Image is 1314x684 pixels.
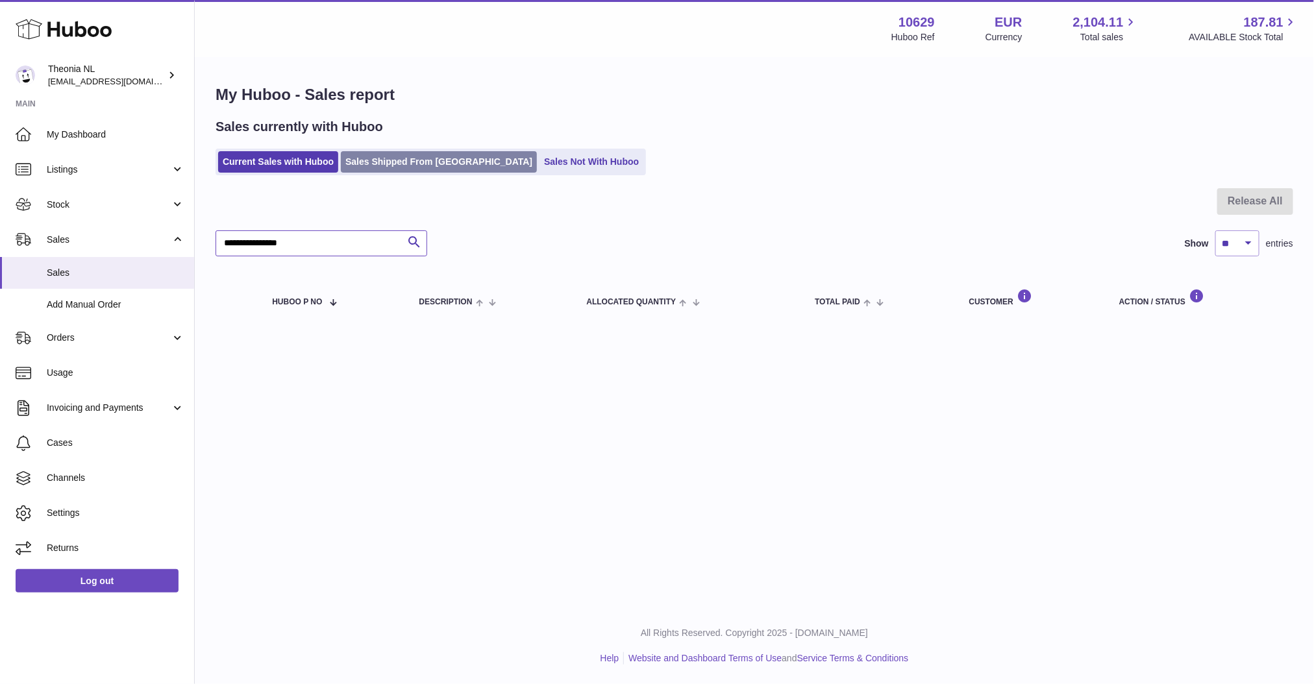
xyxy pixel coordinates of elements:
[969,289,1093,306] div: Customer
[16,66,35,85] img: info@wholesomegoods.eu
[1266,238,1293,250] span: entries
[47,402,171,414] span: Invoicing and Payments
[216,118,383,136] h2: Sales currently with Huboo
[891,31,935,43] div: Huboo Ref
[47,472,184,484] span: Channels
[985,31,1023,43] div: Currency
[47,367,184,379] span: Usage
[47,299,184,311] span: Add Manual Order
[16,569,179,592] a: Log out
[419,298,473,306] span: Description
[815,298,860,306] span: Total paid
[1073,14,1124,31] span: 2,104.11
[586,298,676,306] span: ALLOCATED Quantity
[47,332,171,344] span: Orders
[899,14,935,31] strong: 10629
[624,652,908,665] li: and
[995,14,1022,31] strong: EUR
[797,653,909,663] a: Service Terms & Conditions
[48,76,191,86] span: [EMAIL_ADDRESS][DOMAIN_NAME]
[205,627,1304,639] p: All Rights Reserved. Copyright 2025 - [DOMAIN_NAME]
[628,653,782,663] a: Website and Dashboard Terms of Use
[1119,289,1280,306] div: Action / Status
[539,151,643,173] a: Sales Not With Huboo
[272,298,322,306] span: Huboo P no
[47,437,184,449] span: Cases
[216,84,1293,105] h1: My Huboo - Sales report
[1189,31,1298,43] span: AVAILABLE Stock Total
[48,63,165,88] div: Theonia NL
[47,234,171,246] span: Sales
[47,267,184,279] span: Sales
[47,164,171,176] span: Listings
[47,199,171,211] span: Stock
[47,128,184,141] span: My Dashboard
[1189,14,1298,43] a: 187.81 AVAILABLE Stock Total
[1185,238,1209,250] label: Show
[341,151,537,173] a: Sales Shipped From [GEOGRAPHIC_DATA]
[1073,14,1139,43] a: 2,104.11 Total sales
[47,542,184,554] span: Returns
[601,653,619,663] a: Help
[1244,14,1283,31] span: 187.81
[218,151,338,173] a: Current Sales with Huboo
[47,507,184,519] span: Settings
[1080,31,1138,43] span: Total sales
